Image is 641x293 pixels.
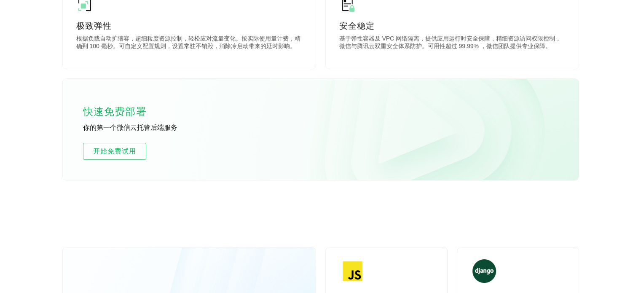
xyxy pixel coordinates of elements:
p: 你的第一个微信云托管后端服务 [83,124,209,133]
p: 基于弹性容器及 VPC 网络隔离，提供应用运行时安全保障，精细资源访问权限控制，微信与腾讯云双重安全体系防护。可用性超过 99.99% ，微信团队提供专业保障。 [339,35,565,52]
p: 极致弹性 [76,20,302,32]
span: 开始免费试用 [83,146,146,156]
p: 根据负载自动扩缩容，超细粒度资源控制，轻松应对流量变化。按实际使用量计费，精确到 100 毫秒。可自定义配置规则，设置常驻不销毁，消除冷启动带来的延时影响。 [76,35,302,52]
p: 安全稳定 [339,20,565,32]
p: 快速免费部署 [83,103,167,120]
